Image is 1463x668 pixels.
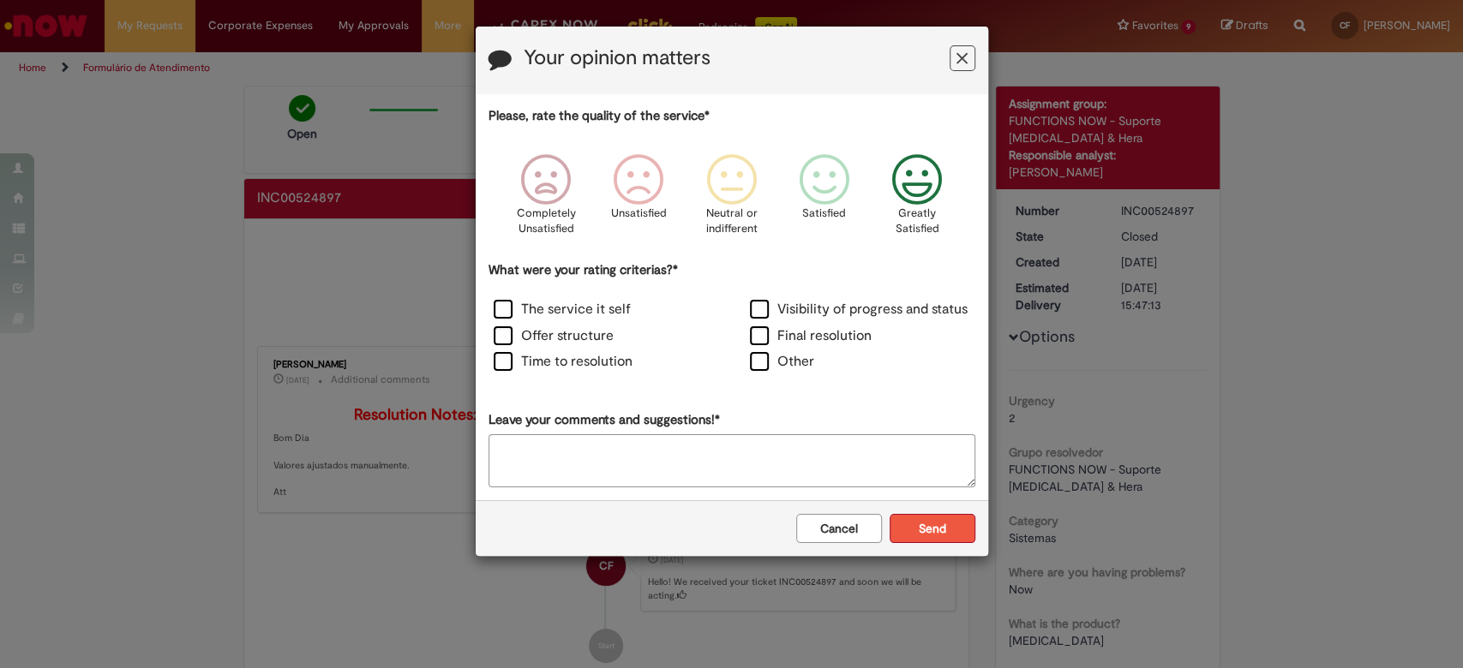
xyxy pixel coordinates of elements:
div: Satisfied [781,141,868,259]
button: Send [890,514,975,543]
label: Final resolution [750,326,872,346]
p: Satisfied [802,206,846,222]
label: Please, rate the quality of the service* [489,107,710,125]
p: Neutral or indifferent [700,206,762,237]
div: What were your rating criterias?* [489,261,975,377]
div: Completely Unsatisfied [502,141,590,259]
p: Greatly Satisfied [886,206,948,237]
label: Leave your comments and suggestions!* [489,411,720,429]
label: Other [750,352,814,372]
p: Completely Unsatisfied [515,206,577,237]
label: Time to resolution [494,352,633,372]
button: Cancel [796,514,882,543]
p: Unsatisfied [611,206,667,222]
label: Visibility of progress and status [750,300,968,319]
div: Greatly Satisfied [873,141,961,259]
div: Unsatisfied [595,141,682,259]
label: The service it self [494,300,631,319]
label: Offer structure [494,326,614,346]
div: Neutral or indifferent [687,141,775,259]
label: Your opinion matters [524,47,711,69]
